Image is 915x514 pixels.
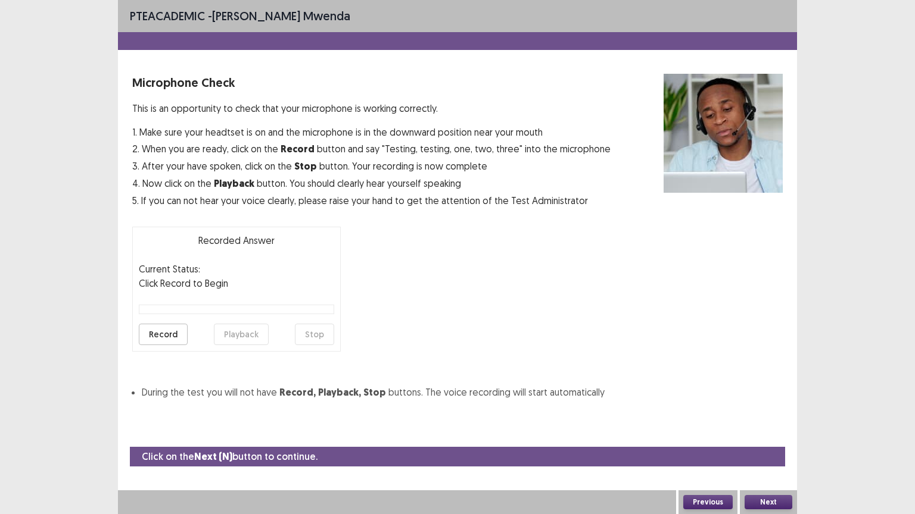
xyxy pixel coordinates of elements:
[363,386,386,399] strong: Stop
[132,125,611,139] p: 1. Make sure your headtset is on and the microphone is in the downward position near your mouth
[139,276,334,290] p: Click Record to Begin
[664,74,783,193] img: microphone check
[745,495,792,509] button: Next
[142,385,783,400] li: During the test you will not have buttons. The voice recording will start automatically
[318,386,361,399] strong: Playback,
[139,324,188,345] button: Record
[132,142,611,156] p: 2. When you are ready, click on the button and say "Testing, testing, one, two, three" into the m...
[142,449,318,464] p: Click on the button to continue.
[295,324,334,345] button: Stop
[130,8,205,23] span: PTE academic
[194,450,232,463] strong: Next (N)
[139,233,334,247] p: Recorded Answer
[294,160,317,173] strong: Stop
[130,7,350,25] p: - [PERSON_NAME] Mwenda
[279,386,316,399] strong: Record,
[281,143,315,155] strong: Record
[132,74,611,92] p: Microphone Check
[132,193,611,208] p: 5. If you can not hear your voice clearly, please raise your hand to get the attention of the Tes...
[132,176,611,191] p: 4. Now click on the button. You should clearly hear yourself speaking
[132,159,611,174] p: 3. After your have spoken, click on the button. Your recording is now complete
[214,324,269,345] button: Playback
[683,495,733,509] button: Previous
[139,262,200,276] p: Current Status:
[132,101,611,115] p: This is an opportunity to check that your microphone is working correctly.
[214,177,254,190] strong: Playback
